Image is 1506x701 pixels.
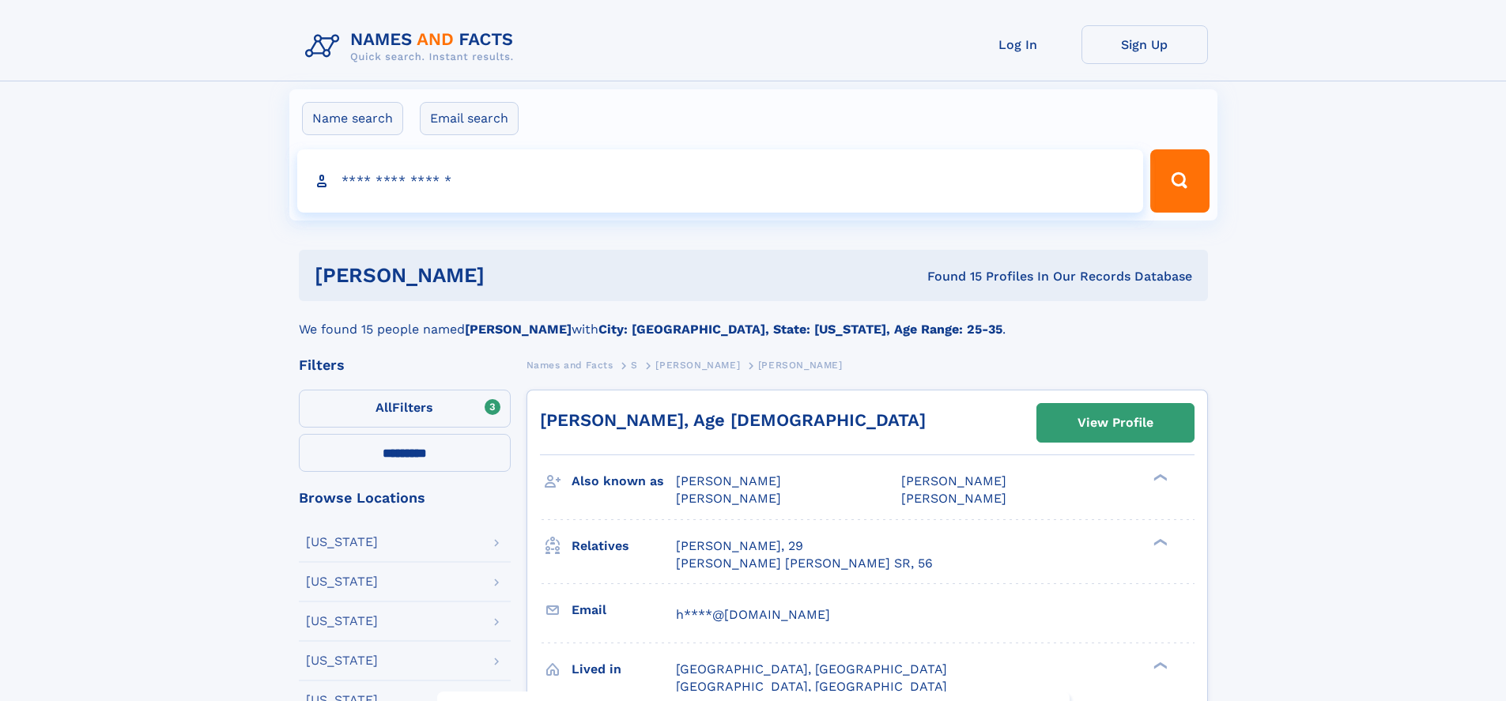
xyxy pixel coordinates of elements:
[299,390,511,428] label: Filters
[299,358,511,372] div: Filters
[306,536,378,548] div: [US_STATE]
[676,555,933,572] a: [PERSON_NAME] [PERSON_NAME] SR, 56
[465,322,572,337] b: [PERSON_NAME]
[315,266,706,285] h1: [PERSON_NAME]
[1149,473,1168,483] div: ❯
[297,149,1144,213] input: search input
[598,322,1002,337] b: City: [GEOGRAPHIC_DATA], State: [US_STATE], Age Range: 25-35
[676,491,781,506] span: [PERSON_NAME]
[302,102,403,135] label: Name search
[299,491,511,505] div: Browse Locations
[631,360,638,371] span: S
[901,473,1006,488] span: [PERSON_NAME]
[299,301,1208,339] div: We found 15 people named with .
[631,355,638,375] a: S
[572,656,676,683] h3: Lived in
[540,410,926,430] a: [PERSON_NAME], Age [DEMOGRAPHIC_DATA]
[527,355,613,375] a: Names and Facts
[1081,25,1208,64] a: Sign Up
[655,360,740,371] span: [PERSON_NAME]
[572,597,676,624] h3: Email
[376,400,392,415] span: All
[299,25,527,68] img: Logo Names and Facts
[706,268,1192,285] div: Found 15 Profiles In Our Records Database
[572,533,676,560] h3: Relatives
[306,615,378,628] div: [US_STATE]
[655,355,740,375] a: [PERSON_NAME]
[1149,660,1168,670] div: ❯
[758,360,843,371] span: [PERSON_NAME]
[420,102,519,135] label: Email search
[676,473,781,488] span: [PERSON_NAME]
[306,654,378,667] div: [US_STATE]
[901,491,1006,506] span: [PERSON_NAME]
[955,25,1081,64] a: Log In
[676,679,947,694] span: [GEOGRAPHIC_DATA], [GEOGRAPHIC_DATA]
[572,468,676,495] h3: Also known as
[1078,405,1153,441] div: View Profile
[1037,404,1194,442] a: View Profile
[676,661,947,677] span: [GEOGRAPHIC_DATA], [GEOGRAPHIC_DATA]
[1149,537,1168,547] div: ❯
[306,575,378,588] div: [US_STATE]
[676,537,803,555] a: [PERSON_NAME], 29
[1150,149,1209,213] button: Search Button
